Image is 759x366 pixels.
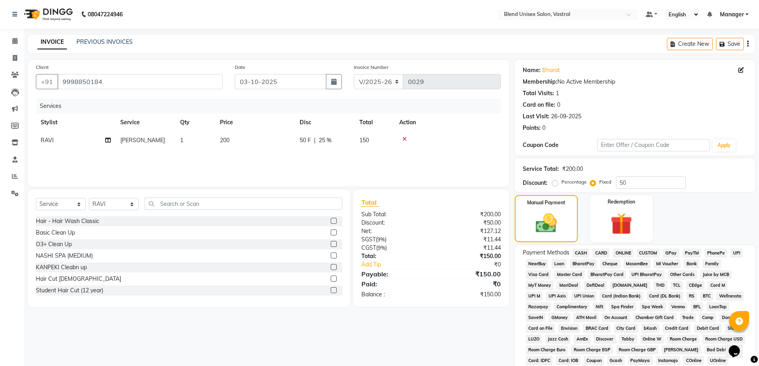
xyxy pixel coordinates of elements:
[619,335,637,344] span: Tabby
[699,313,716,322] span: Comp
[663,249,679,258] span: GPay
[614,324,638,333] span: City Card
[359,137,369,144] span: 150
[667,38,713,50] button: Create New
[588,270,626,279] span: BharatPay Card
[431,269,507,279] div: ₹150.00
[145,198,342,210] input: Search or Scan
[523,89,554,98] div: Total Visits:
[704,249,727,258] span: PhonePe
[610,281,650,290] span: [DOMAIN_NAME]
[431,244,507,252] div: ₹11.44
[526,259,549,268] span: NearBuy
[600,259,620,268] span: Cheque
[573,313,599,322] span: ATH Movil
[683,249,702,258] span: PayTM
[583,324,611,333] span: BRAC Card
[355,244,431,252] div: ( )
[526,302,551,311] span: Razorpay
[671,281,683,290] span: TCL
[355,252,431,260] div: Total:
[526,324,555,333] span: Card on File
[684,259,699,268] span: Bank
[556,356,581,365] span: Card: IOB
[523,141,598,149] div: Coupon Code
[523,112,549,121] div: Last Visit:
[570,259,597,268] span: BharatPay
[549,313,570,322] span: GMoney
[36,286,103,295] div: Student Hair Cut (12 year)
[120,137,165,144] span: [PERSON_NAME]
[707,356,728,365] span: UOnline
[608,198,635,206] label: Redemption
[704,345,731,354] span: Bad Debts
[526,281,554,290] span: MyT Money
[526,335,542,344] span: LUZO
[523,249,569,257] span: Payment Methods
[700,270,732,279] span: Juice by MCB
[37,99,507,114] div: Services
[295,114,355,131] th: Disc
[641,324,659,333] span: bKash
[551,112,581,121] div: 26-09-2025
[686,292,697,301] span: RS
[546,292,568,301] span: UPI Axis
[654,259,681,268] span: MI Voucher
[584,356,604,365] span: Coupon
[661,345,701,354] span: [PERSON_NAME]
[571,292,596,301] span: UPI Union
[716,292,744,301] span: Wellnessta
[706,302,729,311] span: LoanTap
[431,279,507,289] div: ₹0
[686,281,704,290] span: CEdge
[526,356,553,365] span: Card: IDFC
[526,313,546,322] span: SaveIN
[355,114,394,131] th: Total
[562,165,583,173] div: ₹200.00
[116,114,175,131] th: Service
[378,245,385,251] span: 9%
[597,139,710,151] input: Enter Offer / Coupon Code
[523,78,557,86] div: Membership:
[319,136,331,145] span: 25 %
[36,74,58,89] button: +91
[36,263,87,272] div: KANPEKI Cleabn up
[180,137,183,144] span: 1
[20,3,75,25] img: logo
[624,259,651,268] span: MosamBee
[602,313,630,322] span: On Account
[354,64,388,71] label: Invoice Number
[361,236,376,243] span: SGST
[314,136,316,145] span: |
[175,114,215,131] th: Qty
[76,38,133,45] a: PREVIOUS INVOICES
[639,302,666,311] span: Spa Week
[683,356,704,365] span: COnline
[523,165,559,173] div: Service Total:
[613,249,633,258] span: ONLINE
[444,260,507,269] div: ₹0
[355,279,431,289] div: Paid:
[361,244,376,251] span: CGST
[355,269,431,279] div: Payable:
[700,292,713,301] span: BTC
[554,302,590,311] span: Complimentary
[653,281,667,290] span: THD
[431,290,507,299] div: ₹150.00
[57,74,223,89] input: Search by Name/Mobile/Email/Code
[633,313,677,322] span: Chamber Gift Card
[708,281,728,290] span: Card M
[545,335,571,344] span: Jazz Cash
[36,64,49,71] label: Client
[604,210,639,237] img: _gift.svg
[523,66,541,74] div: Name:
[551,259,567,268] span: Loan
[694,324,722,333] span: Debit Card
[647,292,683,301] span: Card (DL Bank)
[557,101,560,109] div: 0
[713,139,735,151] button: Apply
[663,324,691,333] span: Credit Card
[523,101,555,109] div: Card on file:
[36,240,72,249] div: O3+ Clean Up
[680,313,696,322] span: Trade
